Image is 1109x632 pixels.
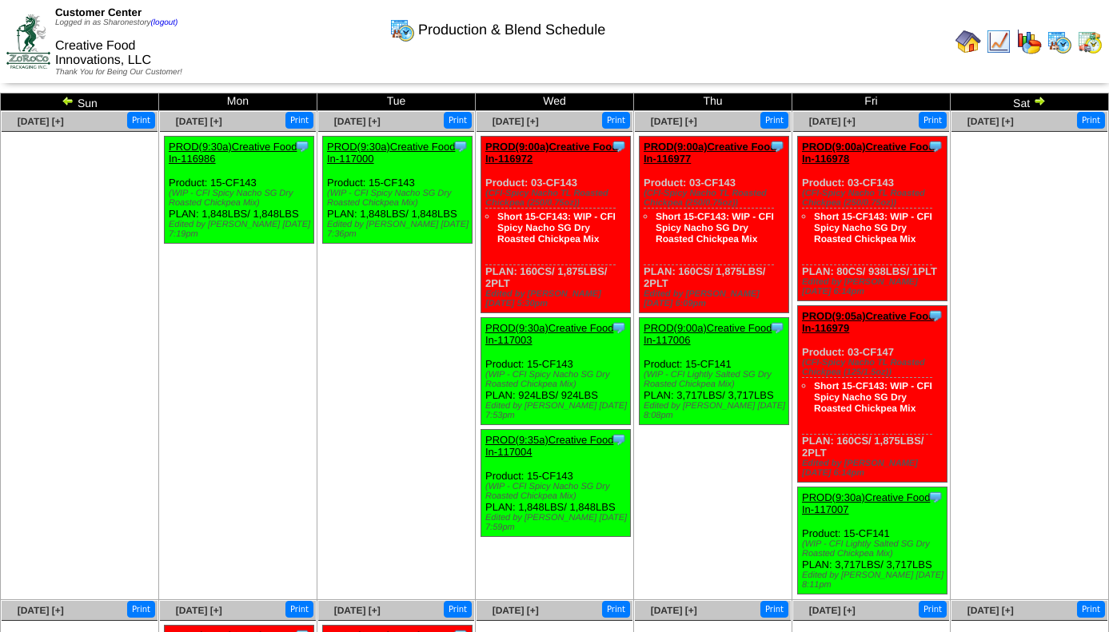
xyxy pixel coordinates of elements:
[169,189,313,208] div: (WIP - CFI Spicy Nacho SG Dry Roasted Chickpea Mix)
[317,93,476,111] td: Tue
[802,539,947,558] div: (WIP - CFI Lightly Salted SG Dry Roasted Chickpea Mix)
[798,137,947,301] div: Product: 03-CF143 PLAN: 80CS / 938LBS / 1PLT
[802,141,935,165] a: PROD(9:00a)Creative Food In-116978
[644,401,788,420] div: Edited by [PERSON_NAME] [DATE] 8:08pm
[802,491,930,515] a: PROD(9:30a)Creative Food In-117007
[651,116,697,127] a: [DATE] [+]
[55,39,151,67] span: Creative Food Innovations, LLC
[169,220,313,239] div: Edited by [PERSON_NAME] [DATE] 7:19pm
[955,29,981,54] img: home.gif
[644,370,788,389] div: (WIP - CFI Lightly Salted SG Dry Roasted Chickpea Mix)
[1077,601,1105,618] button: Print
[285,112,313,129] button: Print
[809,605,856,616] span: [DATE] [+]
[760,112,788,129] button: Print
[602,601,630,618] button: Print
[651,605,697,616] a: [DATE] [+]
[802,310,935,334] a: PROD(9:05a)Creative Food In-116979
[802,570,947,590] div: Edited by [PERSON_NAME] [DATE] 8:11pm
[418,22,605,38] span: Production & Blend Schedule
[493,116,539,127] a: [DATE] [+]
[453,138,469,154] img: Tooltip
[814,211,932,244] a: Short 15-CF143: WIP - CFI Spicy Nacho SG Dry Roasted Chickpea Mix
[927,138,943,154] img: Tooltip
[285,601,313,618] button: Print
[55,6,142,18] span: Customer Center
[485,513,630,532] div: Edited by [PERSON_NAME] [DATE] 7:59pm
[444,601,472,618] button: Print
[644,141,776,165] a: PROD(9:00a)Creative Food In-116977
[444,112,472,129] button: Print
[809,116,856,127] a: [DATE] [+]
[986,29,1011,54] img: line_graph.gif
[1077,112,1105,129] button: Print
[1016,29,1042,54] img: graph.gif
[951,93,1109,111] td: Sat
[389,17,415,42] img: calendarprod.gif
[323,137,473,244] div: Product: 15-CF143 PLAN: 1,848LBS / 1,848LBS
[127,112,155,129] button: Print
[485,322,613,346] a: PROD(9:30a)Creative Food In-117003
[640,137,789,313] div: Product: 03-CF143 PLAN: 160CS / 1,875LBS / 2PLT
[967,116,1014,127] a: [DATE] [+]
[485,482,630,501] div: (WIP - CFI Spicy Nacho SG Dry Roasted Chickpea Mix)
[151,18,178,27] a: (logout)
[159,93,317,111] td: Mon
[927,489,943,505] img: Tooltip
[611,320,627,336] img: Tooltip
[165,137,314,244] div: Product: 15-CF143 PLAN: 1,848LBS / 1,848LBS
[18,116,64,127] a: [DATE] [+]
[485,289,630,308] div: Edited by [PERSON_NAME] [DATE] 5:30pm
[176,605,222,616] a: [DATE] [+]
[769,320,785,336] img: Tooltip
[644,322,772,346] a: PROD(9:00a)Creative Food In-117006
[485,141,618,165] a: PROD(9:00a)Creative Food In-116972
[792,93,951,111] td: Fri
[55,68,182,77] span: Thank You for Being Our Customer!
[481,430,631,537] div: Product: 15-CF143 PLAN: 1,848LBS / 1,848LBS
[644,189,788,208] div: (CFI-Spicy Nacho TL Roasted Chickpea (250/0.75oz))
[802,277,947,296] div: Edited by [PERSON_NAME] [DATE] 6:14pm
[294,138,310,154] img: Tooltip
[55,18,178,27] span: Logged in as Sharonestory
[1,93,159,111] td: Sun
[798,487,947,594] div: Product: 15-CF141 PLAN: 3,717LBS / 3,717LBS
[334,605,381,616] a: [DATE] [+]
[62,94,74,107] img: arrowleft.gif
[769,138,785,154] img: Tooltip
[640,318,789,425] div: Product: 15-CF141 PLAN: 3,717LBS / 3,717LBS
[919,601,947,618] button: Print
[327,141,455,165] a: PROD(9:30a)Creative Food In-117000
[327,189,472,208] div: (WIP - CFI Spicy Nacho SG Dry Roasted Chickpea Mix)
[802,459,947,478] div: Edited by [PERSON_NAME] [DATE] 6:14pm
[176,116,222,127] span: [DATE] [+]
[814,380,932,414] a: Short 15-CF143: WIP - CFI Spicy Nacho SG Dry Roasted Chickpea Mix
[485,189,630,208] div: (CFI-Spicy Nacho TL Roasted Chickpea (250/0.75oz))
[327,220,472,239] div: Edited by [PERSON_NAME] [DATE] 7:36pm
[798,306,947,483] div: Product: 03-CF147 PLAN: 160CS / 1,875LBS / 2PLT
[18,605,64,616] a: [DATE] [+]
[169,141,297,165] a: PROD(9:30a)Creative Food In-116986
[334,116,381,127] a: [DATE] [+]
[481,318,631,425] div: Product: 15-CF143 PLAN: 924LBS / 924LBS
[493,605,539,616] a: [DATE] [+]
[802,189,947,208] div: (CFI-Spicy Nacho TL Roasted Chickpea (250/0.75oz))
[611,138,627,154] img: Tooltip
[760,601,788,618] button: Print
[967,605,1014,616] a: [DATE] [+]
[611,431,627,447] img: Tooltip
[6,14,50,68] img: ZoRoCo_Logo(Green%26Foil)%20jpg.webp
[1047,29,1072,54] img: calendarprod.gif
[1077,29,1103,54] img: calendarinout.gif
